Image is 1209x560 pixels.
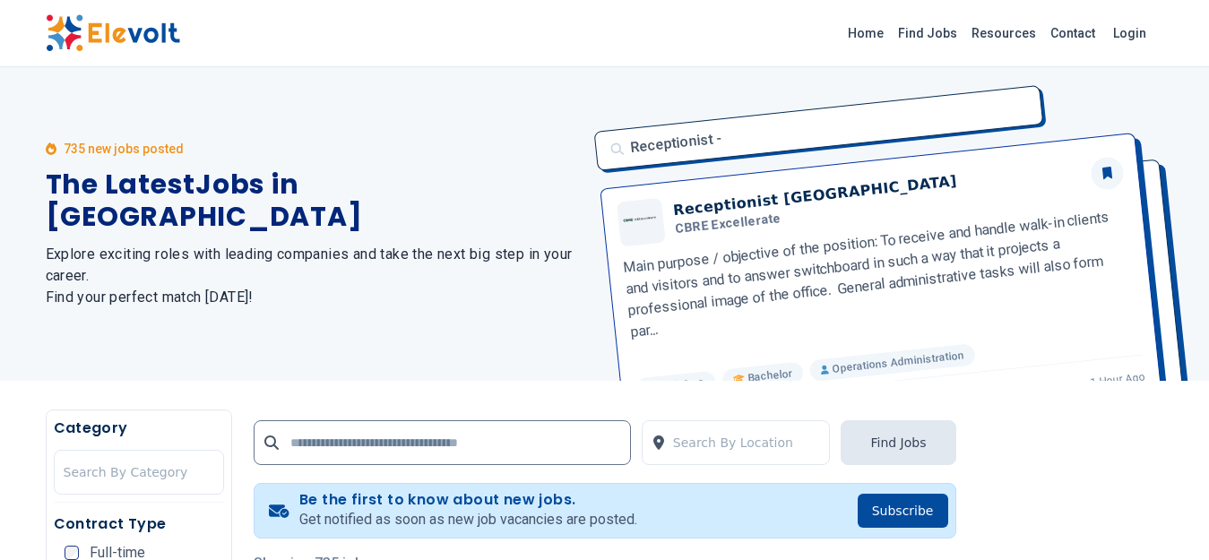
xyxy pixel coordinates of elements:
[858,494,948,528] button: Subscribe
[46,244,583,308] h2: Explore exciting roles with leading companies and take the next big step in your career. Find you...
[1102,15,1157,51] a: Login
[54,513,224,535] h5: Contract Type
[299,491,637,509] h4: Be the first to know about new jobs.
[841,19,891,47] a: Home
[841,420,955,465] button: Find Jobs
[54,418,224,439] h5: Category
[46,14,180,52] img: Elevolt
[1043,19,1102,47] a: Contact
[299,509,637,530] p: Get notified as soon as new job vacancies are posted.
[90,546,145,560] span: Full-time
[891,19,964,47] a: Find Jobs
[46,168,583,233] h1: The Latest Jobs in [GEOGRAPHIC_DATA]
[964,19,1043,47] a: Resources
[64,140,184,158] p: 735 new jobs posted
[65,546,79,560] input: Full-time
